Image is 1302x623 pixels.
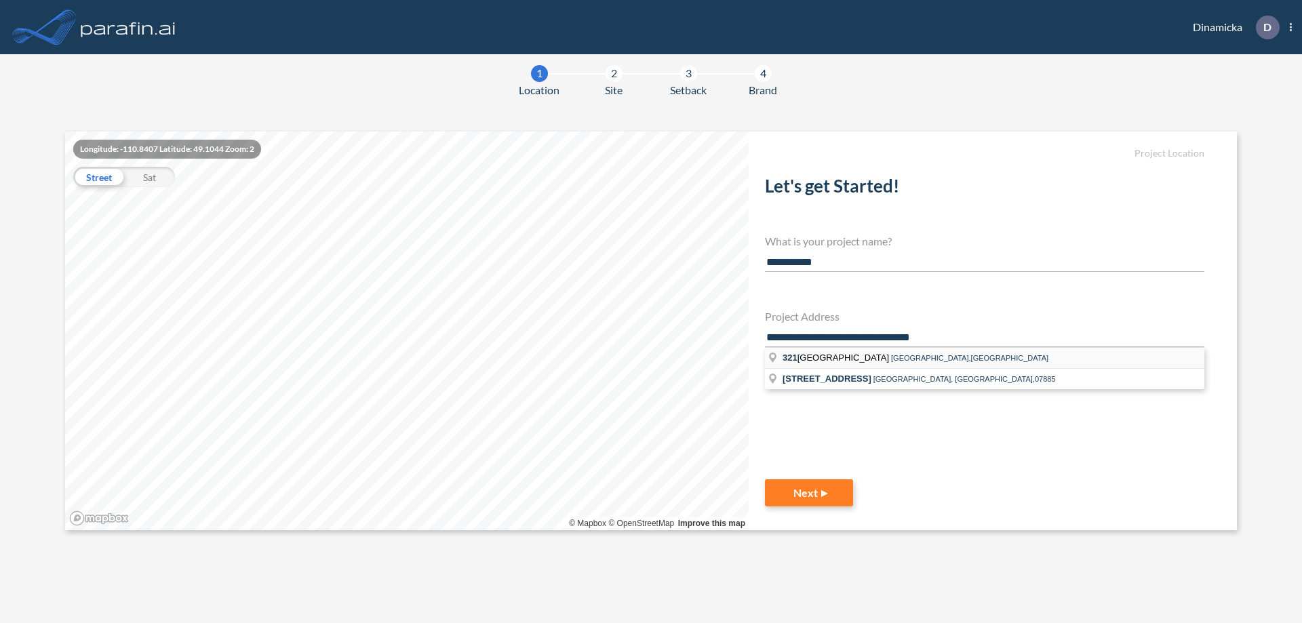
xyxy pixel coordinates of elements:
span: Site [605,82,623,98]
div: 1 [531,65,548,82]
span: Setback [670,82,707,98]
span: [GEOGRAPHIC_DATA] [783,353,891,363]
span: Brand [749,82,777,98]
p: D [1263,21,1271,33]
img: logo [78,14,178,41]
a: OpenStreetMap [608,519,674,528]
div: Street [73,167,124,187]
h2: Let's get Started! [765,176,1204,202]
span: [STREET_ADDRESS] [783,374,871,384]
a: Improve this map [678,519,745,528]
div: Dinamicka [1172,16,1292,39]
a: Mapbox homepage [69,510,129,526]
h4: Project Address [765,310,1204,323]
span: Location [519,82,559,98]
div: 2 [606,65,623,82]
button: Next [765,479,853,506]
span: [GEOGRAPHIC_DATA],[GEOGRAPHIC_DATA] [891,354,1048,362]
span: [GEOGRAPHIC_DATA], [GEOGRAPHIC_DATA],07885 [873,375,1056,383]
div: Longitude: -110.8407 Latitude: 49.1044 Zoom: 2 [73,140,261,159]
div: 4 [755,65,772,82]
h5: Project Location [765,148,1204,159]
a: Mapbox [569,519,606,528]
div: Sat [124,167,175,187]
canvas: Map [65,132,749,530]
div: 3 [680,65,697,82]
h4: What is your project name? [765,235,1204,247]
span: 321 [783,353,797,363]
